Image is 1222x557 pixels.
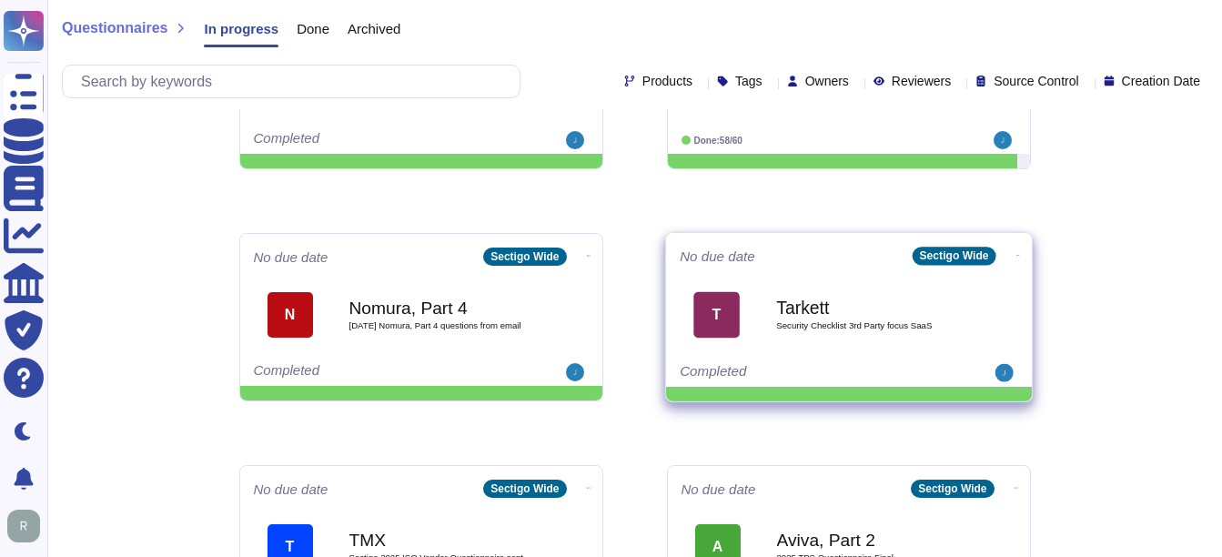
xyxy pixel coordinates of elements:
[776,299,960,316] b: Tarkett
[1122,75,1200,87] span: Creation Date
[254,363,477,381] div: Completed
[4,506,53,546] button: user
[912,247,995,265] div: Sectigo Wide
[995,364,1013,382] img: user
[680,249,755,263] span: No due date
[994,131,1012,149] img: user
[349,321,531,330] span: [DATE] Nomura, Part 4 questions from email
[693,291,740,338] div: T
[348,22,400,35] span: Archived
[483,480,566,498] div: Sectigo Wide
[254,131,477,149] div: Completed
[483,248,566,266] div: Sectigo Wide
[62,21,167,35] span: Questionnaires
[566,131,584,149] img: user
[254,482,328,496] span: No due date
[994,75,1078,87] span: Source Control
[735,75,762,87] span: Tags
[349,299,531,317] b: Nomura, Part 4
[297,22,329,35] span: Done
[694,136,742,146] span: Done: 58/60
[892,75,951,87] span: Reviewers
[680,364,905,382] div: Completed
[254,250,328,264] span: No due date
[776,321,960,330] span: Security Checklist 3rd Party focus SaaS
[682,482,756,496] span: No due date
[642,75,692,87] span: Products
[349,532,531,549] b: TMX
[805,75,849,87] span: Owners
[72,66,520,97] input: Search by keywords
[7,510,40,542] img: user
[911,480,994,498] div: Sectigo Wide
[268,292,313,338] div: N
[777,532,959,549] b: Aviva, Part 2
[566,363,584,381] img: user
[204,22,278,35] span: In progress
